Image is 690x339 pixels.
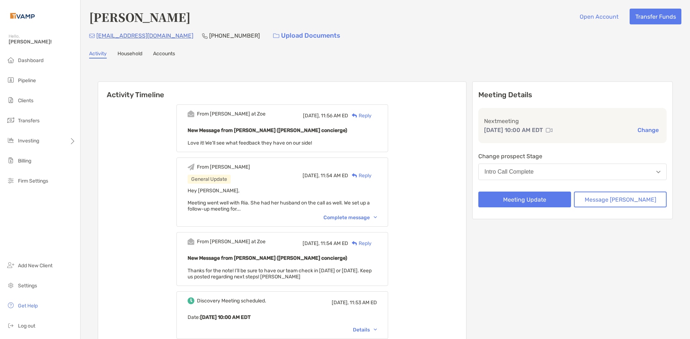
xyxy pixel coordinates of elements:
div: From [PERSON_NAME] at Zoe [197,111,266,117]
span: 11:54 AM ED [321,240,348,246]
span: [DATE], [303,113,320,119]
img: pipeline icon [6,76,15,84]
div: Reply [348,240,372,247]
p: [EMAIL_ADDRESS][DOMAIN_NAME] [96,31,193,40]
b: New Message from [PERSON_NAME] ([PERSON_NAME] concierge) [188,127,347,133]
img: Email Icon [89,34,95,38]
img: firm-settings icon [6,176,15,185]
div: From [PERSON_NAME] at Zoe [197,239,266,245]
a: Activity [89,51,107,58]
img: communication type [546,127,552,133]
h6: Activity Timeline [98,82,466,99]
a: Household [118,51,142,58]
img: button icon [273,33,279,38]
img: dashboard icon [6,56,15,64]
div: From [PERSON_NAME] [197,164,250,170]
p: Change prospect Stage [478,152,667,161]
span: [DATE], [332,300,349,306]
img: transfers icon [6,116,15,124]
span: Log out [18,323,35,329]
img: Event icon [188,164,194,170]
span: 11:53 AM ED [350,300,377,306]
div: Details [353,327,377,333]
img: settings icon [6,281,15,289]
div: Reply [348,172,372,179]
span: [PERSON_NAME]! [9,39,76,45]
p: Next meeting [484,117,661,126]
button: Transfer Funds [630,9,681,24]
img: clients icon [6,96,15,104]
button: Open Account [574,9,624,24]
h4: [PERSON_NAME] [89,9,190,25]
b: [DATE] 10:00 AM EDT [200,314,250,320]
span: [DATE], [303,173,319,179]
span: Clients [18,98,33,104]
img: Reply icon [352,173,357,178]
button: Change [635,126,661,134]
img: Open dropdown arrow [656,171,661,173]
button: Meeting Update [478,192,571,207]
span: Firm Settings [18,178,48,184]
span: Investing [18,138,39,144]
img: investing icon [6,136,15,145]
span: Hey [PERSON_NAME], Meeting went well with Ria. She had her husband on the call as well. We set up... [188,188,370,212]
p: [DATE] 10:00 AM EDT [484,126,543,135]
span: Settings [18,283,37,289]
span: [DATE], [303,240,319,246]
button: Message [PERSON_NAME] [574,192,667,207]
img: Chevron icon [374,216,377,218]
span: Pipeline [18,77,36,84]
img: Event icon [188,238,194,245]
a: Accounts [153,51,175,58]
img: Phone Icon [202,33,208,39]
p: Date : [188,313,377,322]
img: logout icon [6,321,15,330]
span: Billing [18,158,31,164]
img: Chevron icon [374,329,377,331]
button: Intro Call Complete [478,164,667,180]
span: Thanks for the note! I’ll be sure to have our team check in [DATE] or [DATE]. Keep us posted rega... [188,268,372,280]
span: 11:54 AM ED [321,173,348,179]
a: Upload Documents [268,28,345,43]
img: Event icon [188,110,194,117]
div: General Update [188,175,231,184]
img: Reply icon [352,241,357,246]
div: Reply [348,112,372,119]
div: Discovery Meeting scheduled. [197,298,266,304]
img: add_new_client icon [6,261,15,269]
img: Zoe Logo [9,3,36,29]
div: Intro Call Complete [484,169,534,175]
span: Love it! We'll see what feedback they have on our side! [188,140,312,146]
span: Transfers [18,118,40,124]
img: get-help icon [6,301,15,310]
img: Event icon [188,297,194,304]
img: Reply icon [352,113,357,118]
img: billing icon [6,156,15,165]
p: Meeting Details [478,90,667,99]
span: Add New Client [18,263,52,269]
div: Complete message [323,215,377,221]
span: Dashboard [18,57,43,63]
b: New Message from [PERSON_NAME] ([PERSON_NAME] concierge) [188,255,347,261]
span: 11:56 AM ED [321,113,348,119]
span: Get Help [18,303,38,309]
p: [PHONE_NUMBER] [209,31,260,40]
